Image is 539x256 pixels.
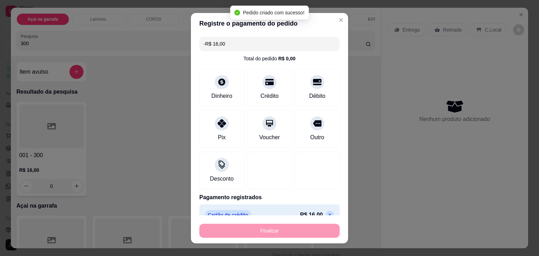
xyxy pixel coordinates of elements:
[204,37,335,51] input: Ex.: hambúrguer de cordeiro
[244,55,295,62] div: Total do pedido
[205,210,251,220] p: Cartão de crédito
[259,133,280,142] div: Voucher
[211,92,232,100] div: Dinheiro
[243,10,304,15] span: Pedido criado com sucesso!
[310,133,324,142] div: Outro
[218,133,226,142] div: Pix
[335,14,347,26] button: Close
[210,175,234,183] div: Desconto
[234,10,240,15] span: check-circle
[309,92,325,100] div: Débito
[191,13,348,34] header: Registre o pagamento do pedido
[199,193,340,202] p: Pagamento registrados
[260,92,279,100] div: Crédito
[278,55,295,62] div: R$ 0,00
[300,211,323,219] p: R$ 16,00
